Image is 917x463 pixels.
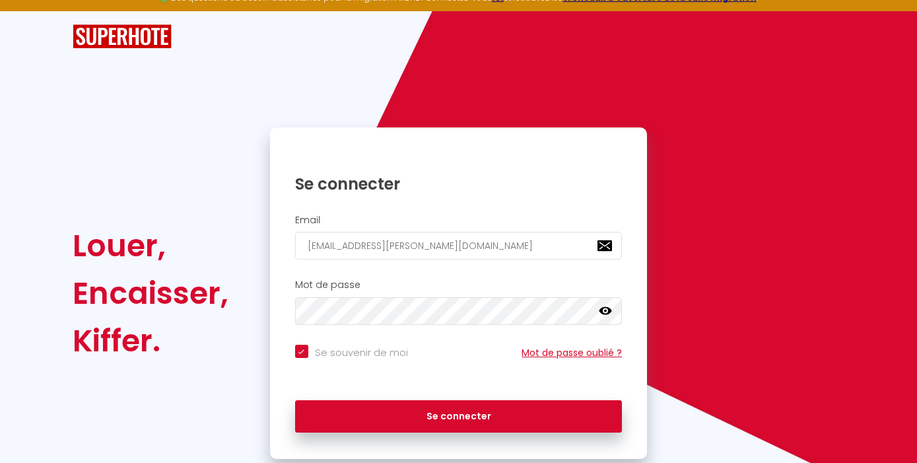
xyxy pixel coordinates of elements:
div: Encaisser, [73,269,228,317]
button: Se connecter [295,400,623,433]
h2: Email [295,215,623,226]
button: Ouvrir le widget de chat LiveChat [11,5,50,45]
div: Louer, [73,222,228,269]
input: Ton Email [295,232,623,260]
img: SuperHote logo [73,24,172,49]
h1: Se connecter [295,174,623,194]
h2: Mot de passe [295,279,623,291]
a: Mot de passe oublié ? [522,346,622,359]
div: Kiffer. [73,317,228,365]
